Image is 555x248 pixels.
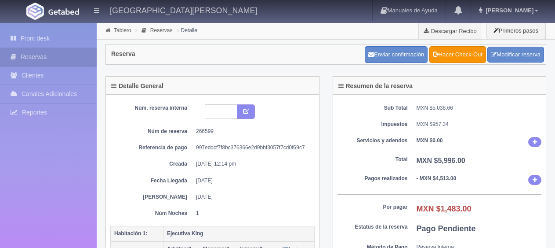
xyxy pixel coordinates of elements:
dt: Impuestos [337,121,408,128]
dt: Sub Total [337,104,408,112]
a: Modificar reserva [487,47,544,63]
a: Hacer Check-Out [429,46,486,63]
dd: 266599 [196,128,308,135]
dd: MXN $5,038.66 [417,104,542,112]
h4: Resumen de la reserva [338,83,413,89]
dd: MXN $957.34 [417,121,542,128]
dt: [PERSON_NAME] [117,193,187,201]
dd: [DATE] 12:14 pm [196,160,308,168]
b: MXN $0.00 [417,137,443,144]
b: MXN $5,996.00 [417,157,465,164]
dt: Creada [117,160,187,168]
dd: [DATE] [196,177,308,185]
dt: Por pagar [337,204,408,211]
dd: 1 [196,210,308,217]
dt: Núm de reserva [117,128,187,135]
dt: Núm Noches [117,210,187,217]
img: Getabed [26,3,44,20]
span: [PERSON_NAME] [483,7,533,14]
b: Habitación 1: [114,230,147,237]
dt: Estatus de la reserva [337,223,408,231]
th: Ejecutiva King [163,226,315,241]
a: Reservas [150,27,173,33]
button: Primeros pasos [486,22,545,39]
a: Descargar Recibo [419,22,482,40]
dt: Referencia de pago [117,144,187,152]
b: - MXN $4,513.00 [417,175,457,181]
dt: Fecha Llegada [117,177,187,185]
b: MXN $1,483.00 [417,204,472,213]
dd: [DATE] [196,193,308,201]
h4: [GEOGRAPHIC_DATA][PERSON_NAME] [110,4,257,15]
h4: Reserva [111,51,135,57]
dd: 997eddcf7f8bc376366e2d9bbf3057f7cd0f69c7 [196,144,308,152]
dt: Total [337,156,408,163]
dt: Núm. reserva interna [117,104,187,112]
button: Enviar confirmación [365,46,428,63]
b: Pago Pendiente [417,224,476,233]
dt: Pagos realizados [337,175,408,182]
h4: Detalle General [111,83,163,89]
dt: Servicios y adendos [337,137,408,144]
img: Getabed [48,8,79,15]
li: Detalle [175,26,200,34]
a: Tablero [114,27,131,33]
